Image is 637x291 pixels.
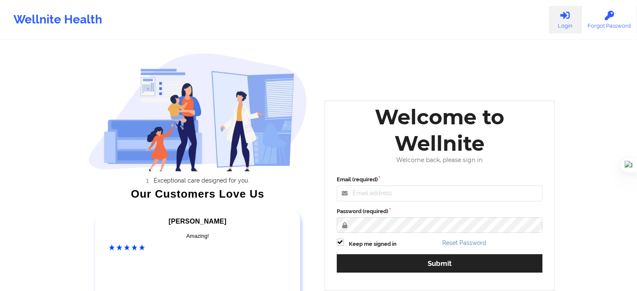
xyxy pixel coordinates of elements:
img: wellnite-auth-hero_200.c722682e.png [88,53,307,171]
div: Welcome back, please sign in [331,157,549,164]
div: Our Customers Love Us [88,190,307,198]
div: Amazing! [109,232,286,240]
label: Email (required) [337,175,543,184]
div: Welcome to Wellnite [331,104,549,157]
span: [PERSON_NAME] [169,218,227,225]
a: Forgot Password [581,6,637,33]
input: Email address [337,185,543,201]
label: Keep me signed in [349,240,397,248]
li: Exceptional care designed for you. [96,177,307,184]
label: Password (required) [337,207,543,216]
a: Login [549,6,581,33]
a: Reset Password [442,239,486,246]
button: Submit [337,254,543,272]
